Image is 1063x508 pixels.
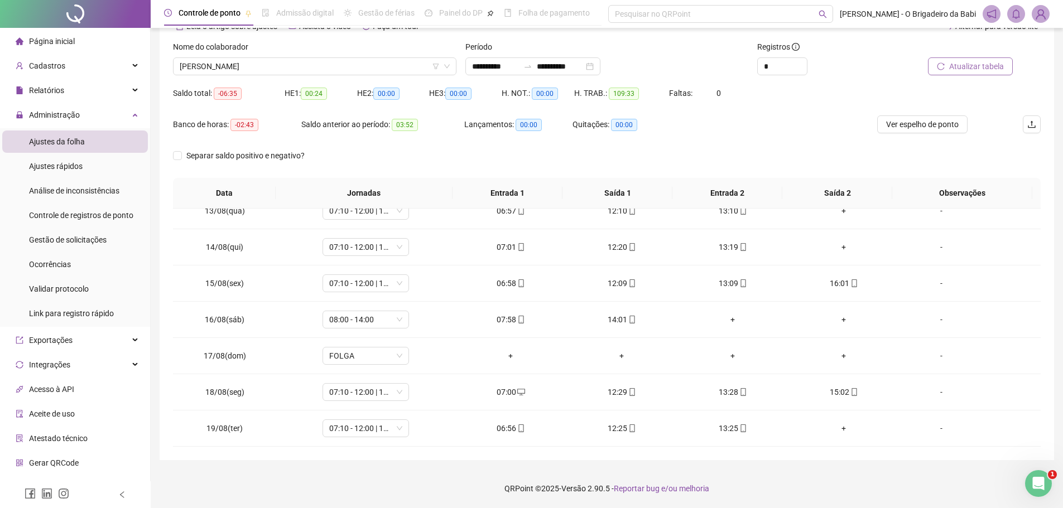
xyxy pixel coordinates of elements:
span: to [523,62,532,71]
span: clock-circle [164,9,172,17]
span: mobile [738,424,747,432]
div: H. NOT.: [502,87,574,100]
span: mobile [627,279,636,287]
span: 17/08(dom) [204,351,246,360]
span: 00:00 [516,119,542,131]
span: Admissão digital [276,8,334,17]
span: mobile [738,279,747,287]
span: Cadastros [29,61,65,70]
span: down [444,63,450,70]
span: Controle de registros de ponto [29,211,133,220]
span: 07:10 - 12:00 | 13:00 - 15:10 [329,420,402,437]
button: Ver espelho de ponto [877,115,968,133]
span: Acesso à API [29,385,74,394]
img: 88063 [1032,6,1049,22]
span: 00:00 [532,88,558,100]
span: Painel do DP [439,8,483,17]
div: 14:01 [575,313,668,326]
th: Saída 1 [562,178,672,209]
span: Reportar bug e/ou melhoria [614,484,709,493]
div: Saldo total: [173,87,285,100]
span: 1 [1048,470,1057,479]
span: 08:00 - 14:00 [329,311,402,328]
span: mobile [738,388,747,396]
div: 06:57 [464,205,557,217]
span: Registros [757,41,800,53]
span: mobile [738,243,747,251]
span: sun [344,9,352,17]
span: file-done [262,9,270,17]
span: linkedin [41,488,52,499]
button: Atualizar tabela [928,57,1013,75]
div: + [797,422,891,434]
div: 07:01 [464,241,557,253]
span: Folha de pagamento [518,8,590,17]
div: Saldo anterior ao período: [301,118,464,131]
div: 16:01 [797,277,891,289]
div: - [908,205,974,217]
span: Gerar QRCode [29,458,79,467]
div: 15:02 [797,386,891,398]
th: Entrada 1 [453,178,562,209]
span: Controle de ponto [179,8,241,17]
span: 03:52 [392,119,418,131]
span: reload [937,62,945,70]
span: -06:35 [214,88,242,100]
span: Observações [901,187,1023,199]
span: Atualizar tabela [949,60,1004,72]
span: Integrações [29,360,70,369]
span: mobile [627,388,636,396]
span: mobile [627,316,636,323]
span: mobile [738,207,747,215]
span: 07:10 - 12:00 | 13:00 - 16:10 [329,275,402,292]
span: Link para registro rápido [29,309,114,318]
span: mobile [627,424,636,432]
span: filter [432,63,439,70]
div: + [797,241,891,253]
div: HE 1: [285,87,357,100]
div: + [686,350,780,362]
th: Jornadas [276,178,453,209]
span: Administração [29,110,80,119]
div: + [575,350,668,362]
span: Separar saldo positivo e negativo? [182,149,309,162]
div: 06:58 [464,277,557,289]
div: 13:25 [686,422,780,434]
div: - [908,350,974,362]
span: api [16,385,23,393]
span: solution [16,434,23,442]
div: Banco de horas: [173,118,301,131]
span: lock [16,111,23,119]
span: Página inicial [29,37,75,46]
span: 00:24 [301,88,327,100]
div: - [908,241,974,253]
span: 19/08(ter) [206,424,243,433]
iframe: Intercom live chat [1025,470,1052,497]
div: Quitações: [573,118,681,131]
div: 13:28 [686,386,780,398]
span: FOLGA [329,347,402,364]
div: + [797,350,891,362]
span: pushpin [245,10,252,17]
span: Ver espelho de ponto [886,118,959,130]
label: Período [465,41,499,53]
span: sync [16,361,23,369]
div: 12:25 [575,422,668,434]
span: Validar protocolo [29,284,89,293]
span: upload [1027,120,1036,129]
div: 07:58 [464,313,557,326]
th: Saída 2 [782,178,892,209]
span: mobile [849,279,858,287]
span: mobile [516,316,525,323]
span: Versão [561,484,586,493]
span: facebook [25,488,36,499]
span: mobile [516,279,525,287]
span: swap-right [523,62,532,71]
div: + [797,313,891,326]
div: Lançamentos: [464,118,573,131]
div: - [908,422,974,434]
div: 13:19 [686,241,780,253]
span: 15/08(sex) [205,279,244,288]
span: 0 [716,89,721,98]
label: Nome do colaborador [173,41,256,53]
